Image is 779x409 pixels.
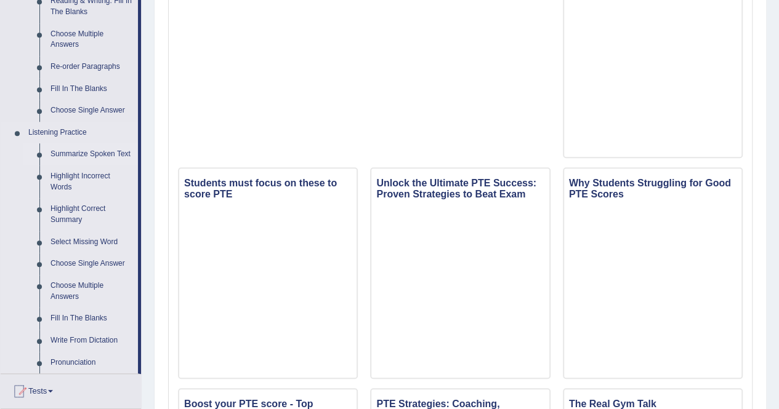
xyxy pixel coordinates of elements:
[45,100,138,122] a: Choose Single Answer
[45,330,138,352] a: Write From Dictation
[45,308,138,330] a: Fill In The Blanks
[1,374,141,405] a: Tests
[45,352,138,374] a: Pronunciation
[45,275,138,308] a: Choose Multiple Answers
[179,175,357,202] h3: Students must focus on these to score PTE
[45,23,138,56] a: Choose Multiple Answers
[45,78,138,100] a: Fill In The Blanks
[45,143,138,165] a: Summarize Spoken Text
[45,198,138,231] a: Highlight Correct Summary
[564,175,741,202] h3: Why Students Struggling for Good PTE Scores
[45,231,138,253] a: Select Missing Word
[45,56,138,78] a: Re-order Paragraphs
[23,122,138,144] a: Listening Practice
[45,165,138,198] a: Highlight Incorrect Words
[45,253,138,275] a: Choose Single Answer
[371,175,549,202] h3: Unlock the Ultimate PTE Success: Proven Strategies to Beat Exam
